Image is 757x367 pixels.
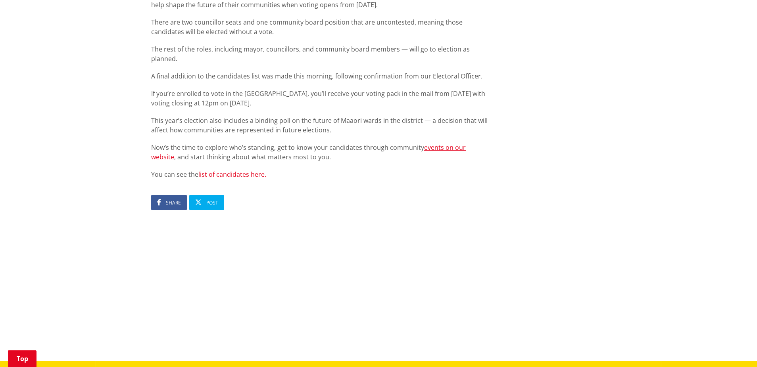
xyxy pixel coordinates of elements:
[720,334,749,362] iframe: Messenger Launcher
[151,71,489,81] p: A final addition to the candidates list was made this morning, following confirmation from our El...
[151,44,489,63] p: The rest of the roles, including mayor, councillors, and community board members — will go to ele...
[151,116,489,135] p: This year’s election also includes a binding poll on the future of Maaori wards in the district —...
[151,143,489,162] p: Now’s the time to explore who’s standing, get to know your candidates through community , and sta...
[151,195,187,210] a: Share
[189,195,224,210] a: Post
[151,89,489,108] p: If you’re enrolled to vote in the [GEOGRAPHIC_DATA], you’ll receive your voting pack in the mail ...
[206,199,218,206] span: Post
[166,199,181,206] span: Share
[151,143,466,161] a: events on our website
[198,170,266,179] a: list of candidates here.
[8,350,37,367] a: Top
[151,226,489,306] iframe: fb:comments Facebook Social Plugin
[151,17,489,36] p: There are two councillor seats and one community board position that are uncontested, meaning tho...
